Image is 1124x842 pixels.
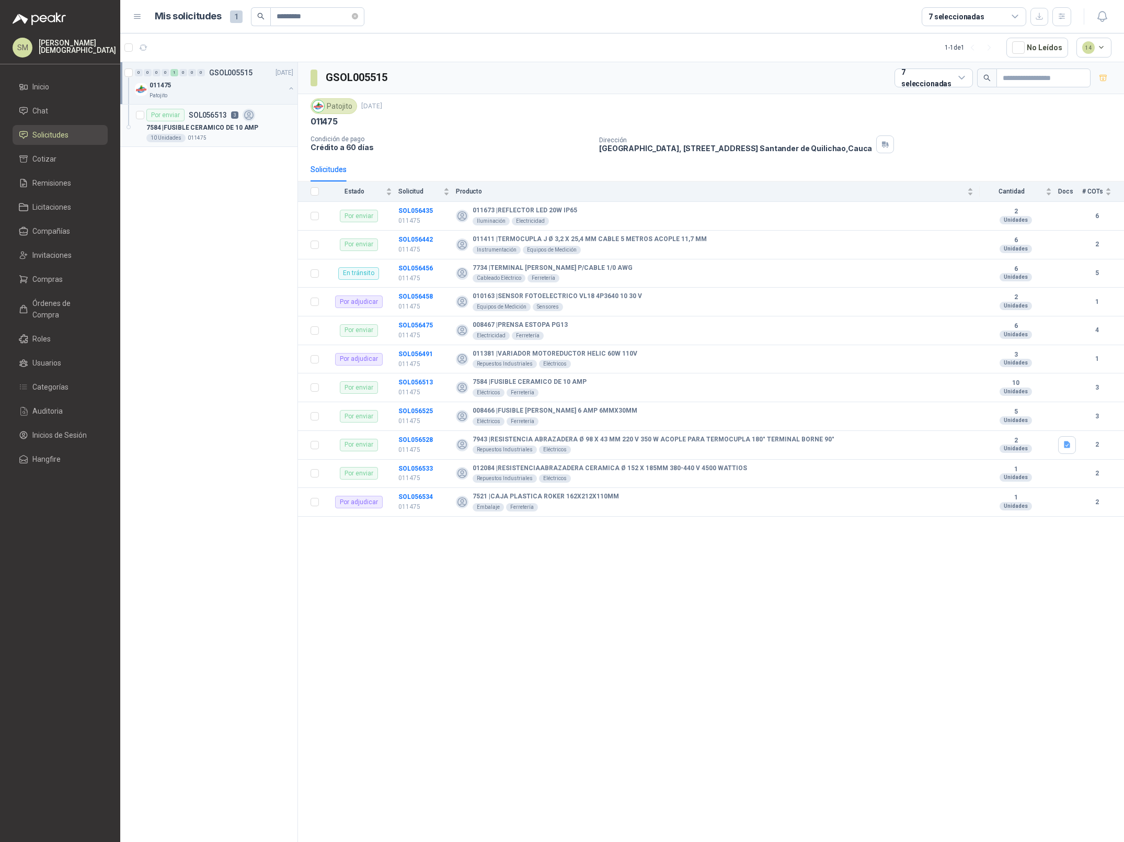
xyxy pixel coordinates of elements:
[473,207,577,215] b: 011673 | REFLECTOR LED 20W IP65
[32,453,61,465] span: Hangfire
[980,465,1052,474] b: 1
[599,136,872,144] p: Dirección
[120,105,297,147] a: Por enviarSOL05651337584 |FUSIBLE CERAMICO DE 10 AMP10 Unidades011475
[980,181,1058,202] th: Cantidad
[1000,331,1032,339] div: Unidades
[135,83,147,96] img: Company Logo
[398,207,433,214] b: SOL056435
[398,293,433,300] b: SOL056458
[13,425,108,445] a: Inicios de Sesión
[13,449,108,469] a: Hangfire
[230,10,243,23] span: 1
[512,217,549,225] div: Electricidad
[32,429,87,441] span: Inicios de Sesión
[1082,325,1111,335] b: 4
[13,125,108,145] a: Solicitudes
[473,474,537,483] div: Repuestos Industriales
[398,436,433,443] b: SOL056528
[311,116,338,127] p: 011475
[13,173,108,193] a: Remisiones
[398,322,433,329] a: SOL056475
[32,381,68,393] span: Categorías
[32,249,72,261] span: Invitaciones
[1082,240,1111,249] b: 2
[340,238,378,251] div: Por enviar
[1082,354,1111,364] b: 1
[928,11,984,22] div: 7 seleccionadas
[473,389,504,397] div: Eléctricos
[398,502,450,512] p: 011475
[533,303,563,311] div: Sensores
[1000,216,1032,224] div: Unidades
[1000,502,1032,510] div: Unidades
[398,216,450,226] p: 011475
[340,439,378,451] div: Por enviar
[1058,181,1082,202] th: Docs
[398,407,433,415] a: SOL056525
[325,188,384,195] span: Estado
[150,92,167,100] p: Patojito
[197,69,205,76] div: 0
[983,74,991,82] span: search
[1000,473,1032,482] div: Unidades
[340,381,378,394] div: Por enviar
[980,408,1052,416] b: 5
[398,465,433,472] a: SOL056533
[1082,188,1103,195] span: # COTs
[146,134,186,142] div: 10 Unidades
[507,389,538,397] div: Ferretería
[1000,388,1032,396] div: Unidades
[32,201,71,213] span: Licitaciones
[473,417,504,426] div: Eléctricos
[398,265,433,272] a: SOL056456
[162,69,169,76] div: 0
[135,69,143,76] div: 0
[32,333,51,345] span: Roles
[980,293,1052,302] b: 2
[13,38,32,58] div: SM
[473,350,637,358] b: 011381 | VARIADOR MOTOREDUCTOR HELIC 60W 110V
[398,416,450,426] p: 011475
[32,105,48,117] span: Chat
[980,322,1052,331] b: 6
[13,101,108,121] a: Chat
[335,353,383,366] div: Por adjudicar
[980,437,1052,445] b: 2
[1082,440,1111,450] b: 2
[523,246,581,254] div: Equipos de Medición
[473,303,531,311] div: Equipos de Medición
[473,464,747,473] b: 012084 | RESISTENCIAABRAZADERA CERAMICA Ø 152 X 185MM 380-440 V 4500 WATTIOS
[398,236,433,243] a: SOL056442
[398,359,450,369] p: 011475
[340,467,378,480] div: Por enviar
[1082,469,1111,479] b: 2
[13,221,108,241] a: Compañías
[473,446,537,454] div: Repuestos Industriales
[398,473,450,483] p: 011475
[398,493,433,500] b: SOL056534
[473,332,510,340] div: Electricidad
[1000,273,1032,281] div: Unidades
[13,13,66,25] img: Logo peakr
[473,274,525,282] div: Cableado Eléctrico
[1000,302,1032,310] div: Unidades
[170,69,178,76] div: 1
[13,269,108,289] a: Compras
[980,236,1052,245] b: 6
[311,98,357,114] div: Patojito
[398,379,433,386] b: SOL056513
[311,143,591,152] p: Crédito a 60 días
[980,188,1043,195] span: Cantidad
[340,324,378,337] div: Por enviar
[13,353,108,373] a: Usuarios
[398,445,450,455] p: 011475
[980,494,1052,502] b: 1
[32,274,63,285] span: Compras
[1000,245,1032,253] div: Unidades
[13,77,108,97] a: Inicio
[398,350,433,358] a: SOL056491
